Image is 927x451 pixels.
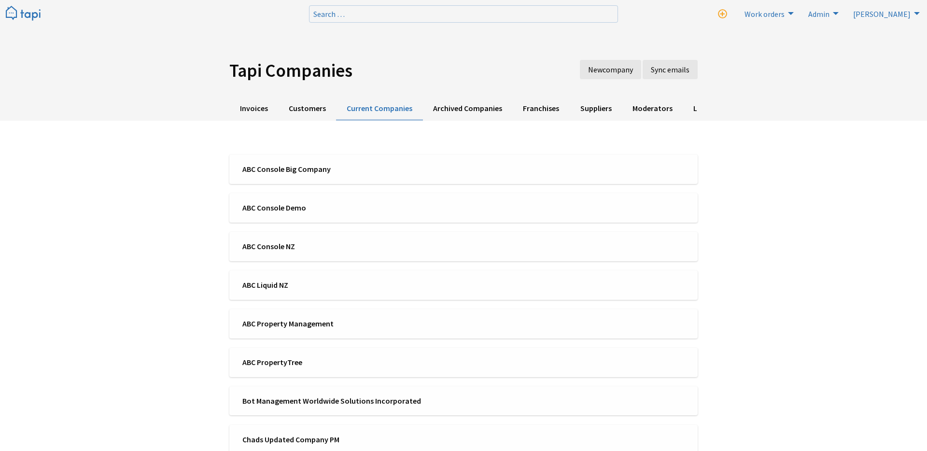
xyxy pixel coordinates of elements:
[242,357,457,367] span: ABC PropertyTree
[622,97,683,121] a: Moderators
[229,348,698,377] a: ABC PropertyTree
[229,193,698,223] a: ABC Console Demo
[847,6,922,21] a: [PERSON_NAME]
[570,97,622,121] a: Suppliers
[229,270,698,300] a: ABC Liquid NZ
[229,309,698,338] a: ABC Property Management
[229,232,698,261] a: ABC Console NZ
[808,9,829,19] span: Admin
[242,280,457,290] span: ABC Liquid NZ
[683,97,741,121] a: Lost Issues
[242,434,457,445] span: Chads Updated Company PM
[739,6,796,21] a: Work orders
[853,9,911,19] span: [PERSON_NAME]
[423,97,513,121] a: Archived Companies
[580,60,641,79] a: New
[278,97,336,121] a: Customers
[744,9,785,19] span: Work orders
[802,6,841,21] a: Admin
[242,164,457,174] span: ABC Console Big Company
[229,155,698,184] a: ABC Console Big Company
[229,386,698,416] a: Bot Management Worldwide Solutions Incorporated
[643,60,698,79] a: Sync emails
[603,65,633,74] span: company
[847,6,922,21] li: Rebekah
[718,10,727,19] i: New work order
[229,60,505,82] h1: Tapi Companies
[242,202,457,213] span: ABC Console Demo
[242,318,457,329] span: ABC Property Management
[513,97,570,121] a: Franchises
[6,6,41,22] img: Tapi logo
[336,97,422,121] a: Current Companies
[229,97,278,121] a: Invoices
[313,9,345,19] span: Search …
[242,395,457,406] span: Bot Management Worldwide Solutions Incorporated
[242,241,457,252] span: ABC Console NZ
